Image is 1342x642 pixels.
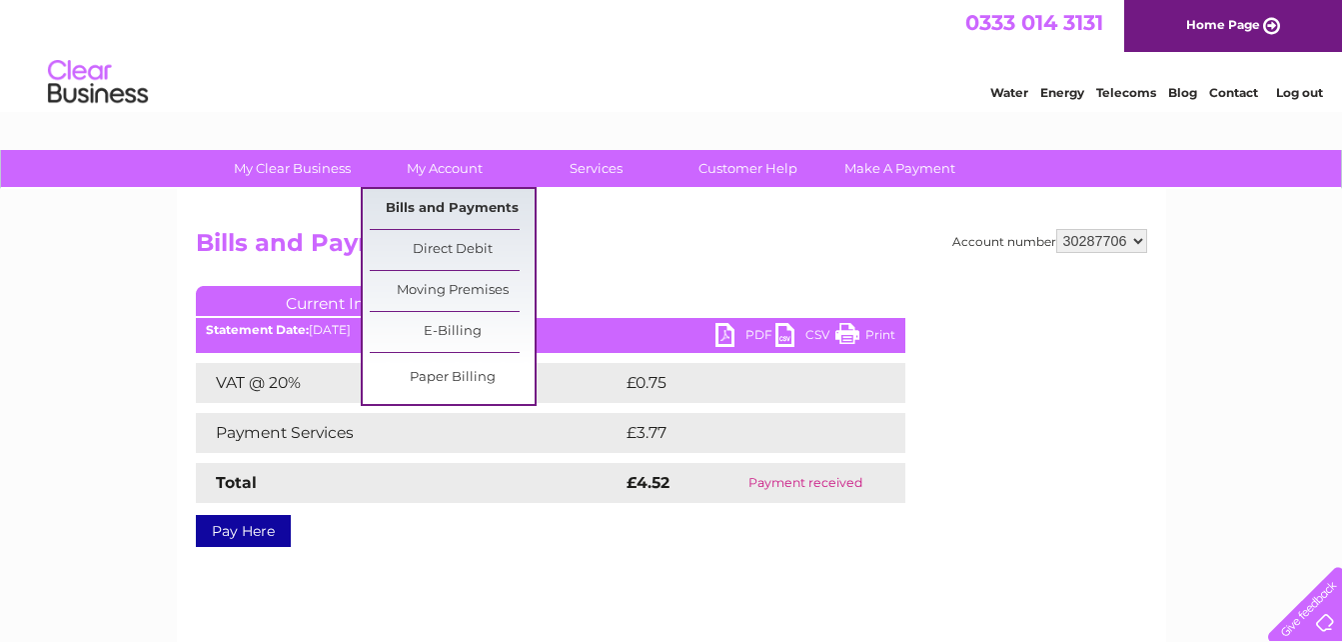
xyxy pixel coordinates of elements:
[706,463,905,503] td: Payment received
[627,473,670,492] strong: £4.52
[1040,85,1084,100] a: Energy
[835,323,895,352] a: Print
[196,323,905,337] div: [DATE]
[817,150,982,187] a: Make A Payment
[210,150,375,187] a: My Clear Business
[47,52,149,113] img: logo.png
[965,10,1103,35] a: 0333 014 3131
[370,230,535,270] a: Direct Debit
[1168,85,1197,100] a: Blog
[952,229,1147,253] div: Account number
[196,413,622,453] td: Payment Services
[196,515,291,547] a: Pay Here
[196,229,1147,267] h2: Bills and Payments
[370,312,535,352] a: E-Billing
[514,150,678,187] a: Services
[200,11,1144,97] div: Clear Business is a trading name of Verastar Limited (registered in [GEOGRAPHIC_DATA] No. 3667643...
[196,286,496,316] a: Current Invoice
[216,473,257,492] strong: Total
[622,413,858,453] td: £3.77
[362,150,527,187] a: My Account
[1209,85,1258,100] a: Contact
[370,189,535,229] a: Bills and Payments
[990,85,1028,100] a: Water
[666,150,830,187] a: Customer Help
[206,322,309,337] b: Statement Date:
[1276,85,1323,100] a: Log out
[1096,85,1156,100] a: Telecoms
[775,323,835,352] a: CSV
[370,358,535,398] a: Paper Billing
[370,271,535,311] a: Moving Premises
[196,363,622,403] td: VAT @ 20%
[715,323,775,352] a: PDF
[622,363,858,403] td: £0.75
